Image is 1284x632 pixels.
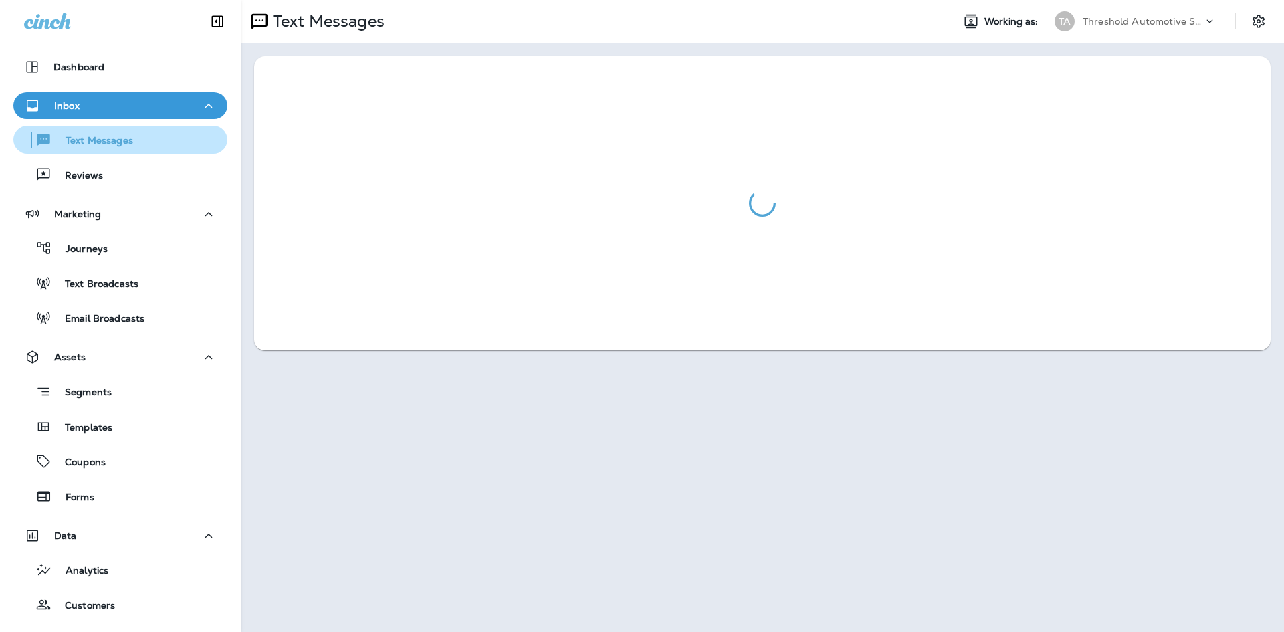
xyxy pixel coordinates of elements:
[51,422,112,435] p: Templates
[54,209,101,219] p: Marketing
[13,234,227,262] button: Journeys
[267,11,385,31] p: Text Messages
[54,100,80,111] p: Inbox
[52,492,94,504] p: Forms
[51,387,112,400] p: Segments
[54,530,77,541] p: Data
[52,565,108,578] p: Analytics
[13,54,227,80] button: Dashboard
[13,304,227,332] button: Email Broadcasts
[53,62,104,72] p: Dashboard
[13,344,227,371] button: Assets
[51,457,106,469] p: Coupons
[13,377,227,406] button: Segments
[51,600,115,613] p: Customers
[13,482,227,510] button: Forms
[984,16,1041,27] span: Working as:
[1247,9,1271,33] button: Settings
[13,522,227,549] button: Data
[52,243,108,256] p: Journeys
[199,8,236,35] button: Collapse Sidebar
[13,126,227,154] button: Text Messages
[13,556,227,584] button: Analytics
[13,92,227,119] button: Inbox
[51,278,138,291] p: Text Broadcasts
[1083,16,1203,27] p: Threshold Automotive Service dba Grease Monkey
[13,591,227,619] button: Customers
[51,313,144,326] p: Email Broadcasts
[13,161,227,189] button: Reviews
[1055,11,1075,31] div: TA
[13,269,227,297] button: Text Broadcasts
[52,135,133,148] p: Text Messages
[13,413,227,441] button: Templates
[51,170,103,183] p: Reviews
[13,447,227,476] button: Coupons
[13,201,227,227] button: Marketing
[54,352,86,362] p: Assets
